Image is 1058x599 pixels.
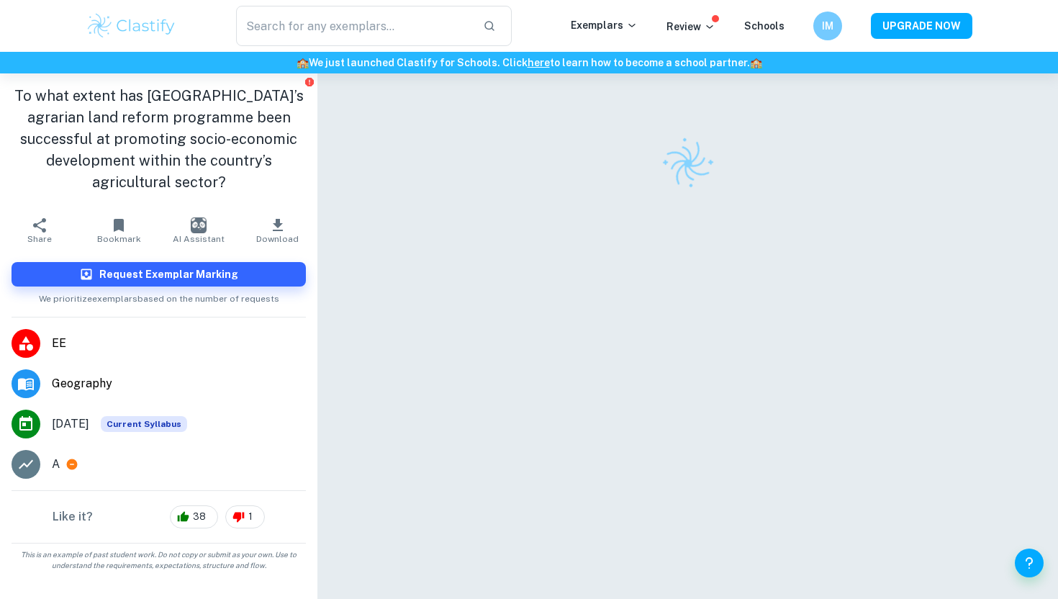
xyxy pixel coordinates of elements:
[97,234,141,244] span: Bookmark
[1015,549,1044,577] button: Help and Feedback
[52,375,306,392] span: Geography
[170,505,218,528] div: 38
[101,416,187,432] div: This exemplar is based on the current syllabus. Feel free to refer to it for inspiration/ideas wh...
[39,287,279,305] span: We prioritize exemplars based on the number of requests
[86,12,177,40] img: Clastify logo
[173,234,225,244] span: AI Assistant
[571,17,638,33] p: Exemplars
[79,210,158,251] button: Bookmark
[871,13,972,39] button: UPGRADE NOW
[185,510,214,524] span: 38
[52,456,60,473] p: A
[159,210,238,251] button: AI Assistant
[297,57,309,68] span: 🏫
[225,505,265,528] div: 1
[52,335,306,352] span: EE
[750,57,762,68] span: 🏫
[101,416,187,432] span: Current Syllabus
[236,6,471,46] input: Search for any exemplars...
[6,549,312,571] span: This is an example of past student work. Do not copy or submit as your own. Use to understand the...
[820,18,836,34] h6: IM
[27,234,52,244] span: Share
[52,415,89,433] span: [DATE]
[528,57,550,68] a: here
[99,266,238,282] h6: Request Exemplar Marking
[256,234,299,244] span: Download
[744,20,785,32] a: Schools
[666,19,715,35] p: Review
[238,210,317,251] button: Download
[53,508,93,526] h6: Like it?
[652,128,723,199] img: Clastify logo
[240,510,261,524] span: 1
[3,55,1055,71] h6: We just launched Clastify for Schools. Click to learn how to become a school partner.
[12,262,306,287] button: Request Exemplar Marking
[304,76,315,87] button: Report issue
[813,12,842,40] button: IM
[12,85,306,193] h1: To what extent has [GEOGRAPHIC_DATA]’s agrarian land reform programme been successful at promotin...
[191,217,207,233] img: AI Assistant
